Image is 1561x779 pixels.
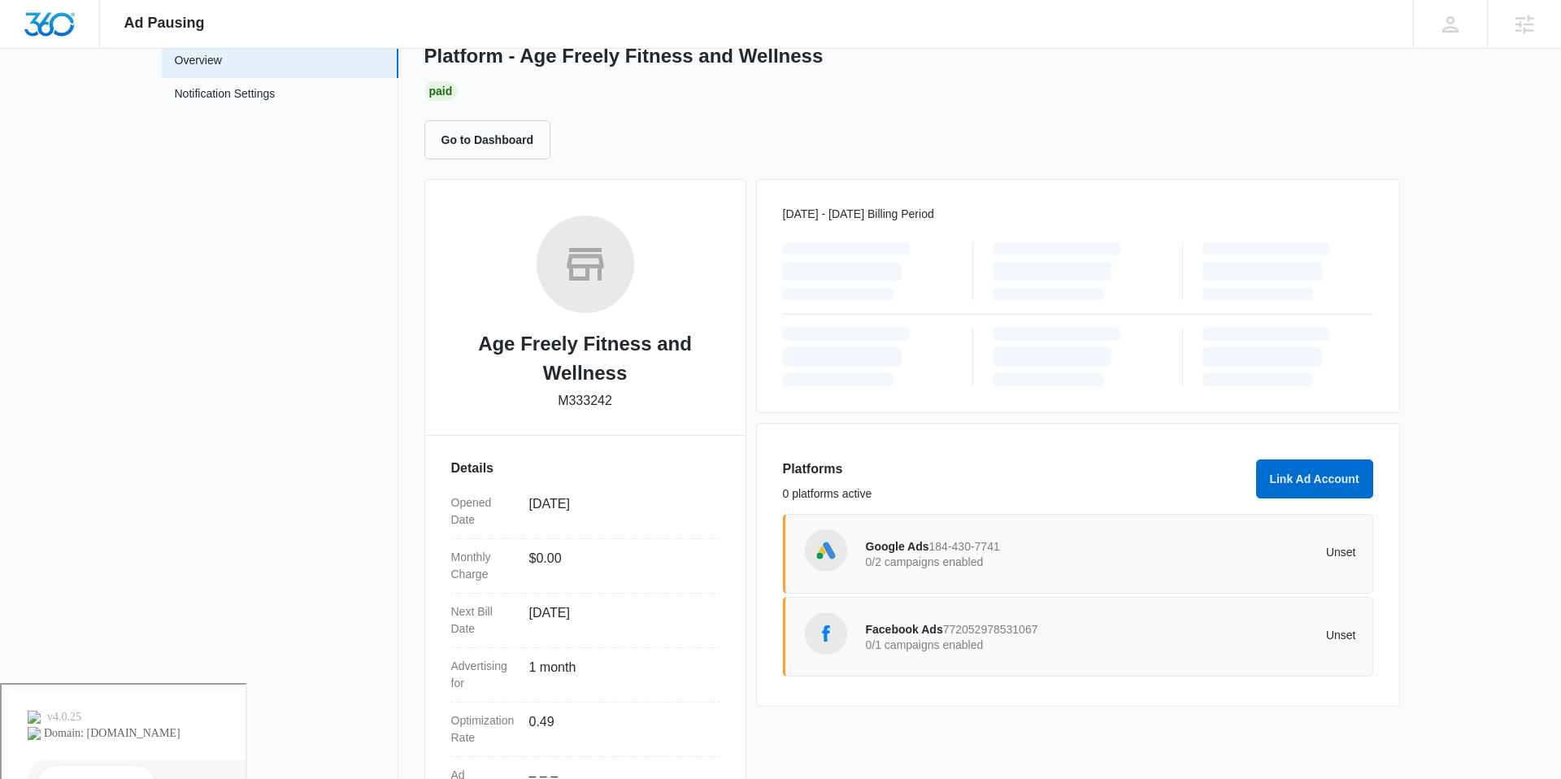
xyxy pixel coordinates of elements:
dt: Monthly Charge [451,549,516,583]
div: Domain: [DOMAIN_NAME] [42,42,179,55]
h1: Platform - Age Freely Fitness and Wellness [424,44,824,68]
dd: [DATE] [529,494,707,529]
a: Google AdsGoogle Ads184-430-77410/2 campaigns enabledUnset [783,514,1373,594]
span: 184-430-7741 [929,540,1000,553]
a: Notification Settings [175,85,276,107]
dt: Next Bill Date [451,603,516,638]
p: 0 platforms active [783,485,1246,503]
a: Facebook AdsFacebook Ads7720529785310670/1 campaigns enabledUnset [783,597,1373,677]
img: website_grey.svg [26,42,39,55]
p: Unset [1111,546,1356,558]
div: Domain Overview [62,96,146,107]
dt: Optimization Rate [451,712,516,746]
div: v 4.0.25 [46,26,80,39]
span: Google Ads [866,540,929,553]
div: Keywords by Traffic [180,96,274,107]
img: Google Ads [814,538,838,563]
p: Unset [1111,629,1356,641]
p: M333242 [558,391,612,411]
span: Facebook Ads [866,623,943,636]
h3: Platforms [783,459,1246,479]
img: logo_orange.svg [26,26,39,39]
a: Go to Dashboard [424,133,561,146]
div: Optimization Rate0.49 [451,703,720,757]
dd: $0.00 [529,549,707,583]
a: Overview [175,52,222,69]
h2: Age Freely Fitness and Wellness [451,329,720,388]
img: tab_domain_overview_orange.svg [44,94,57,107]
p: [DATE] - [DATE] Billing Period [783,206,1373,223]
div: Paid [424,81,458,101]
span: Ad Pausing [124,15,205,32]
h3: Details [451,459,720,478]
dd: 1 month [529,658,707,692]
div: Monthly Charge$0.00 [451,539,720,594]
img: Facebook Ads [814,621,838,646]
img: tab_keywords_by_traffic_grey.svg [162,94,175,107]
p: 0/2 campaigns enabled [866,556,1111,568]
p: 0/1 campaigns enabled [866,639,1111,651]
dd: [DATE] [529,603,707,638]
button: Link Ad Account [1256,459,1373,498]
span: 772052978531067 [943,623,1038,636]
div: Next Bill Date[DATE] [451,594,720,648]
div: Advertising for1 month [451,648,720,703]
dt: Advertising for [451,658,516,692]
button: Go to Dashboard [424,120,551,159]
dd: 0.49 [529,712,707,746]
div: Opened Date[DATE] [451,485,720,539]
dt: Opened Date [451,494,516,529]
